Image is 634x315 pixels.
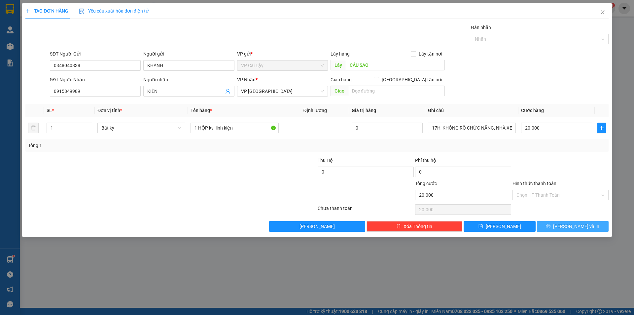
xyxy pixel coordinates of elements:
button: printer[PERSON_NAME] và In [537,221,609,232]
span: Định lượng [303,108,327,113]
div: VP gửi [237,50,328,58]
span: VP Sài Gòn [241,86,324,96]
span: printer [546,224,550,229]
span: Giá trị hàng [352,108,376,113]
span: [GEOGRAPHIC_DATA] tận nơi [379,76,445,83]
input: VD: Bàn, Ghế [191,123,278,133]
button: Close [593,3,612,22]
span: VP Nhận [237,77,256,82]
div: NK SG DUONG DIEM [6,14,101,21]
th: Ghi chú [425,104,518,117]
span: [PERSON_NAME] [486,223,521,230]
span: Lấy hàng [331,51,350,57]
button: [PERSON_NAME] [269,221,365,232]
input: 0 [352,123,423,133]
span: SL [47,108,52,113]
input: Dọc đường [346,60,445,70]
div: VP Cai Lậy [6,6,101,14]
button: save[PERSON_NAME] [464,221,535,232]
span: Yêu cầu xuất hóa đơn điện tử [79,8,149,14]
span: Tổng cước [415,181,437,186]
span: Đơn vị tính [97,108,122,113]
input: Dọc đường [348,86,445,96]
span: Thu Hộ [318,158,333,163]
div: Người gửi [143,50,234,58]
div: 0394949068 [6,21,101,31]
span: save [478,224,483,229]
span: plus [598,125,606,131]
div: SĐT Người Nhận [50,76,141,83]
span: Lấy [331,60,346,70]
span: close [600,10,605,15]
img: icon [79,9,84,14]
div: Chưa thanh toán [317,205,414,216]
span: CHỢ THUỘC [GEOGRAPHIC_DATA] [6,31,101,54]
span: VP Cai Lậy [241,60,324,70]
span: Bất kỳ [101,123,181,133]
span: DĐ: [6,34,15,41]
span: Gửi: [6,6,16,13]
span: [PERSON_NAME] và In [553,223,599,230]
input: Ghi Chú [428,123,516,133]
div: Người nhận [143,76,234,83]
span: Giao [331,86,348,96]
span: delete [396,224,401,229]
span: TẠO ĐƠN HÀNG [25,8,68,14]
span: Cước hàng [521,108,544,113]
span: Xóa Thông tin [404,223,432,230]
label: Gán nhãn [471,25,491,30]
button: delete [28,123,39,133]
div: Phí thu hộ [415,157,511,167]
label: Hình thức thanh toán [512,181,556,186]
button: plus [597,123,606,133]
span: user-add [225,89,230,94]
span: Giao hàng [331,77,352,82]
span: [PERSON_NAME] [299,223,335,230]
span: plus [25,9,30,13]
span: Lấy tận nơi [416,50,445,58]
div: Tổng: 1 [28,142,245,149]
div: SĐT Người Gửi [50,50,141,58]
button: deleteXóa Thông tin [367,221,463,232]
span: Tên hàng [191,108,212,113]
